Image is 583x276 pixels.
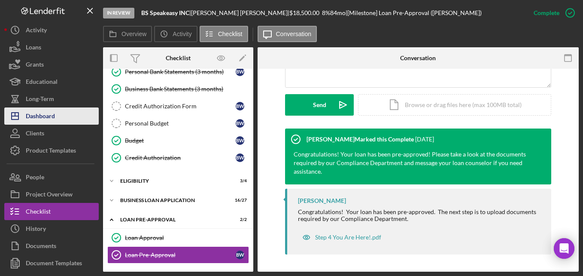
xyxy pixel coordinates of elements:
div: [PERSON_NAME] [298,197,346,204]
a: Personal Bank Statements (3 months)BW [107,63,249,80]
div: 2 / 2 [231,217,247,222]
label: Activity [173,31,191,37]
button: Checklist [200,26,248,42]
button: Long-Term [4,90,99,107]
button: Conversation [258,26,317,42]
button: Overview [103,26,152,42]
div: Budget [125,137,236,144]
button: Step 4 You Are Here!.pdf [298,229,386,246]
button: Send [285,94,354,116]
div: B W [236,119,244,128]
button: Dashboard [4,107,99,125]
div: Open Intercom Messenger [554,238,574,259]
div: Loan Pre-Approval [125,251,236,258]
div: B W [236,251,244,259]
button: Activity [4,21,99,39]
div: | [Milestone] Loan Pre-Approval ([PERSON_NAME]) [346,9,482,16]
div: 8 % [322,9,330,16]
div: ELIGIBILITY [120,178,225,184]
button: Activity [154,26,197,42]
div: In Review [103,8,134,18]
div: BUSINESS LOAN APPLICATION [120,198,225,203]
div: LOAN PRE-APPROVAL [120,217,225,222]
button: Loans [4,39,99,56]
div: History [26,220,46,239]
div: Personal Budget [125,120,236,127]
button: Documents [4,237,99,255]
button: Document Templates [4,255,99,272]
div: Congratulations! Your loan has been pre-approved! Please take a look at the documents required by... [285,150,543,184]
label: Overview [121,31,146,37]
div: Clients [26,125,44,144]
div: B W [236,67,244,76]
div: Conversation [400,55,436,61]
div: Credit Authorization [125,154,236,161]
div: 16 / 27 [231,198,247,203]
a: Loan Pre-ApprovalBW [107,246,249,264]
button: Complete [525,4,579,21]
div: Complete [534,4,559,21]
button: People [4,169,99,186]
a: Credit Authorization FormBW [107,98,249,115]
label: Checklist [218,31,243,37]
button: Grants [4,56,99,73]
a: Loan Approval [107,229,249,246]
a: Business Bank Statements (3 months) [107,80,249,98]
div: Long-Term [26,90,54,110]
div: Business Bank Statements (3 months) [125,86,249,92]
div: Loan Approval [125,234,249,241]
div: [PERSON_NAME] Marked this Complete [307,136,414,143]
time: 2025-07-22 20:56 [415,136,434,143]
div: Product Templates [26,142,76,161]
button: History [4,220,99,237]
div: Loans [26,39,41,58]
div: Documents [26,237,56,257]
div: Personal Bank Statements (3 months) [125,68,236,75]
label: Conversation [276,31,312,37]
button: Checklist [4,203,99,220]
div: B W [236,102,244,110]
a: Credit AuthorizationBW [107,149,249,166]
div: 84 mo [330,9,346,16]
div: People [26,169,44,188]
button: Educational [4,73,99,90]
div: Educational [26,73,58,92]
div: Dashboard [26,107,55,127]
a: BudgetBW [107,132,249,149]
div: Congratulations! Your loan has been pre-approved. The next step is to upload documents required b... [298,209,543,222]
div: Activity [26,21,47,41]
div: Credit Authorization Form [125,103,236,110]
a: Personal BudgetBW [107,115,249,132]
div: | [141,9,191,16]
div: Checklist [26,203,51,222]
div: 3 / 4 [231,178,247,184]
div: Checklist [166,55,191,61]
div: Project Overview [26,186,73,205]
div: Step 4 You Are Here!.pdf [315,234,381,241]
div: [PERSON_NAME] [PERSON_NAME] | [191,9,289,16]
div: $18,500.00 [289,9,322,16]
div: B W [236,136,244,145]
button: Clients [4,125,99,142]
div: B W [236,153,244,162]
div: Send [313,94,326,116]
b: BS Speakeasy INC [141,9,189,16]
div: Document Templates [26,255,82,274]
button: Project Overview [4,186,99,203]
div: Grants [26,56,44,75]
button: Product Templates [4,142,99,159]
